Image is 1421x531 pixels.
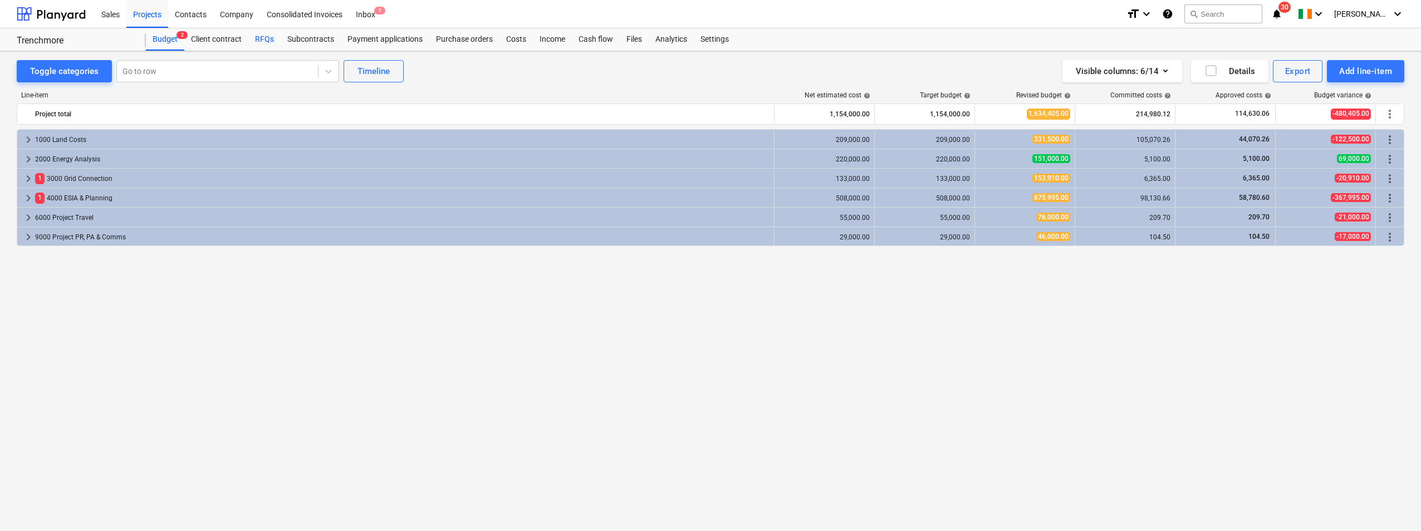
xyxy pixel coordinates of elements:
[35,228,770,246] div: 9000 Project PR, PA & Comms
[1278,2,1291,13] span: 30
[499,28,533,51] a: Costs
[1080,194,1170,202] div: 98,130.66
[146,28,184,51] div: Budget
[1080,105,1170,123] div: 214,980.12
[357,64,390,78] div: Timeline
[879,105,970,123] div: 1,154,000.00
[1391,7,1404,21] i: keyboard_arrow_down
[248,28,281,51] a: RFQs
[879,175,970,183] div: 133,000.00
[572,28,620,51] div: Cash flow
[30,64,99,78] div: Toggle categories
[1032,193,1070,202] span: 875,995.00
[1383,153,1396,166] span: More actions
[177,31,188,39] span: 2
[1383,172,1396,185] span: More actions
[429,28,499,51] a: Purchase orders
[1271,7,1282,21] i: notifications
[35,193,45,203] span: 1
[1080,233,1170,241] div: 104.50
[1080,214,1170,222] div: 209.70
[22,191,35,205] span: keyboard_arrow_right
[920,91,971,99] div: Target budget
[1126,7,1140,21] i: format_size
[1238,194,1271,201] span: 58,780.60
[1339,64,1392,78] div: Add line-item
[22,172,35,185] span: keyboard_arrow_right
[879,214,970,222] div: 55,000.00
[1363,92,1371,99] span: help
[22,211,35,224] span: keyboard_arrow_right
[1216,91,1271,99] div: Approved costs
[694,28,736,51] a: Settings
[1189,9,1198,18] span: search
[1335,213,1371,222] span: -21,000.00
[1080,175,1170,183] div: 6,365.00
[1242,155,1271,163] span: 5,100.00
[1314,91,1371,99] div: Budget variance
[1331,109,1371,119] span: -480,405.00
[1247,233,1271,240] span: 104.50
[35,209,770,227] div: 6000 Project Travel
[861,92,870,99] span: help
[649,28,694,51] a: Analytics
[1335,232,1371,241] span: -17,000.00
[1016,91,1071,99] div: Revised budget
[1080,136,1170,144] div: 105,070.26
[17,60,112,82] button: Toggle categories
[35,131,770,149] div: 1000 Land Costs
[22,133,35,146] span: keyboard_arrow_right
[1285,64,1311,78] div: Export
[184,28,248,51] a: Client contract
[1327,60,1404,82] button: Add line-item
[35,105,770,123] div: Project total
[1162,7,1173,21] i: Knowledge base
[1036,213,1070,222] span: 76,000.00
[620,28,649,51] a: Files
[1383,230,1396,244] span: More actions
[1273,60,1323,82] button: Export
[1365,478,1421,531] iframe: Chat Widget
[1335,174,1371,183] span: -20,910.00
[341,28,429,51] a: Payment applications
[1312,7,1325,21] i: keyboard_arrow_down
[1238,135,1271,143] span: 44,070.26
[805,91,870,99] div: Net estimated cost
[1140,7,1153,21] i: keyboard_arrow_down
[1334,9,1390,18] span: [PERSON_NAME]
[281,28,341,51] a: Subcontracts
[35,150,770,168] div: 2000 Energy Analysis
[1027,109,1070,119] span: 1,634,405.00
[779,175,870,183] div: 133,000.00
[879,136,970,144] div: 209,000.00
[35,189,770,207] div: 4000 ESIA & Planning
[1162,92,1171,99] span: help
[779,194,870,202] div: 508,000.00
[1191,60,1268,82] button: Details
[779,214,870,222] div: 55,000.00
[779,233,870,241] div: 29,000.00
[1234,109,1271,119] span: 114,630.06
[22,153,35,166] span: keyboard_arrow_right
[1247,213,1271,221] span: 209.70
[1331,135,1371,144] span: -122,500.00
[779,136,870,144] div: 209,000.00
[35,170,770,188] div: 3000 Grid Connection
[533,28,572,51] a: Income
[35,173,45,184] span: 1
[17,35,133,47] div: Trenchmore
[22,230,35,244] span: keyboard_arrow_right
[779,105,870,123] div: 1,154,000.00
[1184,4,1262,23] button: Search
[1032,154,1070,163] span: 151,000.00
[1262,92,1271,99] span: help
[1383,211,1396,224] span: More actions
[879,233,970,241] div: 29,000.00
